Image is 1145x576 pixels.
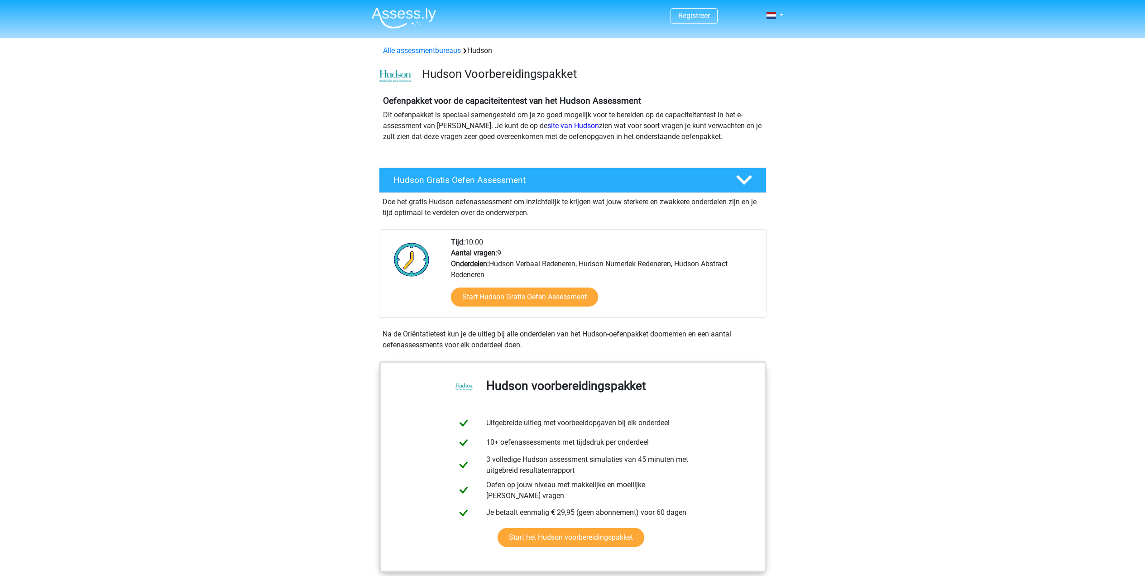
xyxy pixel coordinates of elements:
b: Oefenpakket voor de capaciteitentest van het Hudson Assessment [383,96,641,106]
b: Aantal vragen: [451,249,497,257]
img: cefd0e47479f4eb8e8c001c0d358d5812e054fa8.png [379,70,412,82]
a: Start het Hudson voorbereidingspakket [498,528,644,547]
b: Onderdelen: [451,259,489,268]
a: Registreer [678,11,710,20]
h4: Hudson Gratis Oefen Assessment [393,175,721,185]
b: Tijd: [451,238,465,246]
div: Doe het gratis Hudson oefenassessment om inzichtelijk te krijgen wat jouw sterkere en zwakkere on... [379,193,767,218]
a: Start Hudson Gratis Oefen Assessment [451,288,598,307]
img: Assessly [372,7,436,29]
a: site van Hudson [547,121,599,130]
a: Hudson Gratis Oefen Assessment [375,168,770,193]
a: Alle assessmentbureaus [383,46,461,55]
div: Hudson [379,45,766,56]
p: Dit oefenpakket is speciaal samengesteld om je zo goed mogelijk voor te bereiden op de capaciteit... [383,110,762,142]
div: 10:00 9 Hudson Verbaal Redeneren, Hudson Numeriek Redeneren, Hudson Abstract Redeneren [444,237,766,317]
h3: Hudson Voorbereidingspakket [422,67,759,81]
div: Na de Oriëntatietest kun je de uitleg bij alle onderdelen van het Hudson-oefenpakket doornemen en... [379,329,767,350]
img: Klok [389,237,435,282]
